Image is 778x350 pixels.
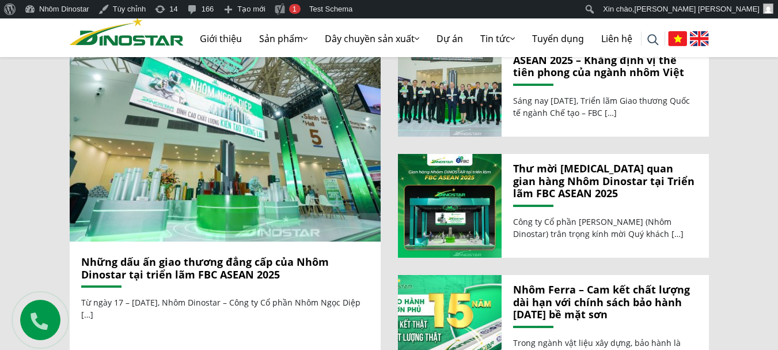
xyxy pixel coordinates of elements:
[523,20,593,57] a: Tuyển dụng
[472,20,523,57] a: Tin tức
[593,20,641,57] a: Liên hệ
[513,284,697,321] a: Nhôm Ferra – Cam kết chất lượng dài hạn với chính sách bảo hành [DATE] bề mặt sơn
[69,33,381,242] img: Những dấu ấn giao thương đẳng cấp của Nhôm Dinostar tại triển lãm FBC ASEAN 2025
[513,163,697,200] a: Thư mời [MEDICAL_DATA] quan gian hàng Nhôm Dinostar tại Triển lãm FBC ASEAN 2025
[191,20,251,57] a: Giới thiệu
[397,33,501,137] img: Nhôm Dinostar tỏa sáng tại FBC ASEAN 2025 – Khẳng định vị thế tiên phong của ngành nhôm Việt
[635,5,760,13] span: [PERSON_NAME] [PERSON_NAME]
[70,33,381,242] a: Những dấu ấn giao thương đẳng cấp của Nhôm Dinostar tại triển lãm FBC ASEAN 2025
[81,255,329,281] a: Những dấu ấn giao thương đẳng cấp của Nhôm Dinostar tại triển lãm FBC ASEAN 2025
[398,33,502,137] a: Nhôm Dinostar tỏa sáng tại FBC ASEAN 2025 – Khẳng định vị thế tiên phong của ngành nhôm Việt
[316,20,428,57] a: Dây chuyền sản xuất
[647,34,659,46] img: search
[513,42,697,79] a: Nhôm Dinostar tỏa sáng tại FBC ASEAN 2025 – Khẳng định vị thế tiên phong của ngành nhôm Việt
[513,216,697,240] p: Công ty Cổ phần [PERSON_NAME] (Nhôm Dinostar) trân trọng kính mời Quý khách […]
[70,17,184,46] img: Nhôm Dinostar
[397,154,501,258] img: Thư mời tham quan gian hàng Nhôm Dinostar tại Triển lãm FBC ASEAN 2025
[81,296,369,321] p: Từ ngày 17 – [DATE], Nhôm Dinostar – Công ty Cổ phần Nhôm Ngọc Diệp […]
[70,14,184,45] a: Nhôm Dinostar
[293,5,297,13] span: 1
[398,154,502,258] a: Thư mời tham quan gian hàng Nhôm Dinostar tại Triển lãm FBC ASEAN 2025
[690,31,709,46] img: English
[251,20,316,57] a: Sản phẩm
[668,31,687,46] img: Tiếng Việt
[513,95,697,119] p: Sáng nay [DATE], Triển lãm Giao thương Quốc tế ngành Chế tạo – FBC […]
[428,20,472,57] a: Dự án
